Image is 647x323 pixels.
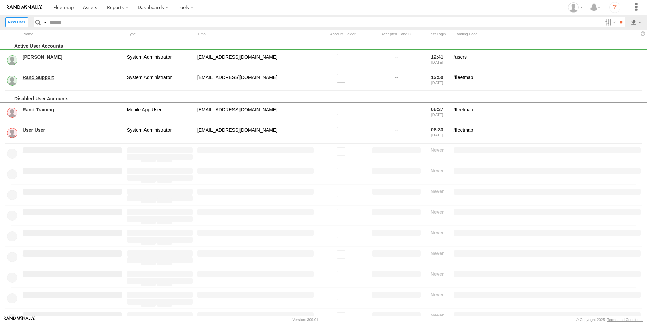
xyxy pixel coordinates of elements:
[126,31,194,37] div: Type
[453,73,642,88] div: fleetmap
[424,31,450,37] div: Last Login
[126,106,194,120] div: Mobile App User
[453,31,636,37] div: Landing Page
[23,127,122,133] a: User User
[317,31,368,37] div: Account Holder
[630,17,642,27] label: Export results as...
[337,107,349,115] label: Read only
[22,31,123,37] div: Name
[424,126,450,141] div: 06:33 [DATE]
[196,53,315,67] div: service@odysseygroupllc.com
[337,127,349,135] label: Read only
[566,2,585,13] div: Ed Pruneda
[602,17,617,27] label: Search Filter Options
[23,107,122,113] a: Rand Training
[424,73,450,88] div: 13:50 [DATE]
[196,73,315,88] div: odyssey@rand.com
[453,126,642,141] div: fleetmap
[609,2,620,13] i: ?
[126,126,194,141] div: System Administrator
[337,54,349,62] label: Read only
[424,106,450,120] div: 06:37 [DATE]
[453,106,642,120] div: fleetmap
[453,53,642,67] div: users
[293,318,318,322] div: Version: 309.01
[4,316,35,323] a: Visit our Website
[42,17,48,27] label: Search Query
[196,31,315,37] div: Email
[196,126,315,141] div: fortraining@train.com
[639,31,647,37] span: Refresh
[126,73,194,88] div: System Administrator
[371,31,422,37] div: Has user accepted Terms and Conditions
[23,74,122,80] a: Rand Support
[196,106,315,120] div: randtraining@rand.com
[126,53,194,67] div: System Administrator
[7,5,42,10] img: rand-logo.svg
[576,318,643,322] div: © Copyright 2025 -
[424,53,450,67] div: 12:41 [DATE]
[607,318,643,322] a: Terms and Conditions
[23,54,122,60] a: [PERSON_NAME]
[337,74,349,83] label: Read only
[5,17,28,27] label: Create New User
